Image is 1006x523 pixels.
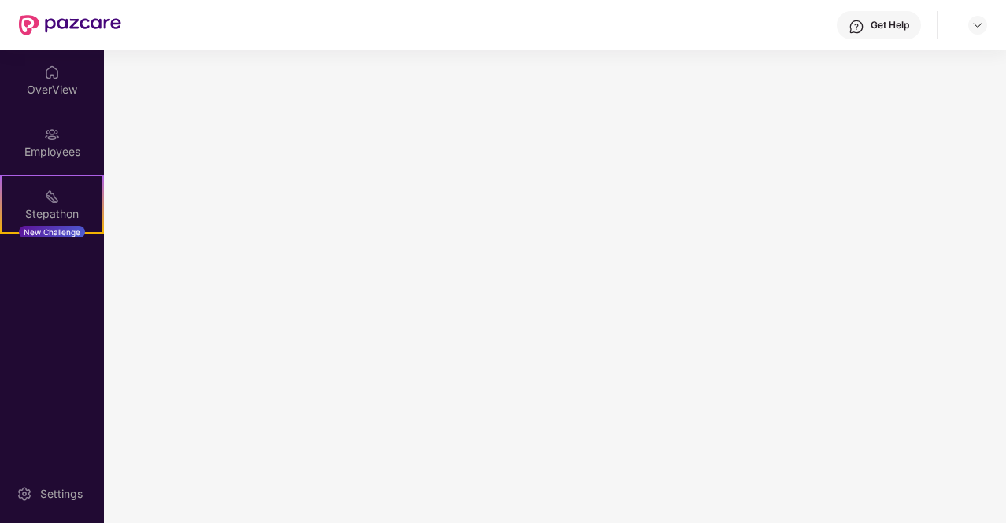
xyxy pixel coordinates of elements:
[19,226,85,238] div: New Challenge
[2,206,102,222] div: Stepathon
[849,19,864,35] img: svg+xml;base64,PHN2ZyBpZD0iSGVscC0zMngzMiIgeG1sbnM9Imh0dHA6Ly93d3cudzMub3JnLzIwMDAvc3ZnIiB3aWR0aD...
[44,64,60,80] img: svg+xml;base64,PHN2ZyBpZD0iSG9tZSIgeG1sbnM9Imh0dHA6Ly93d3cudzMub3JnLzIwMDAvc3ZnIiB3aWR0aD0iMjAiIG...
[871,19,909,31] div: Get Help
[44,189,60,204] img: svg+xml;base64,PHN2ZyB4bWxucz0iaHR0cDovL3d3dy53My5vcmcvMjAwMC9zdmciIHdpZHRoPSIyMSIgaGVpZ2h0PSIyMC...
[971,19,984,31] img: svg+xml;base64,PHN2ZyBpZD0iRHJvcGRvd24tMzJ4MzIiIHhtbG5zPSJodHRwOi8vd3d3LnczLm9yZy8yMDAwL3N2ZyIgd2...
[17,486,32,502] img: svg+xml;base64,PHN2ZyBpZD0iU2V0dGluZy0yMHgyMCIgeG1sbnM9Imh0dHA6Ly93d3cudzMub3JnLzIwMDAvc3ZnIiB3aW...
[19,15,121,35] img: New Pazcare Logo
[35,486,87,502] div: Settings
[44,127,60,142] img: svg+xml;base64,PHN2ZyBpZD0iRW1wbG95ZWVzIiB4bWxucz0iaHR0cDovL3d3dy53My5vcmcvMjAwMC9zdmciIHdpZHRoPS...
